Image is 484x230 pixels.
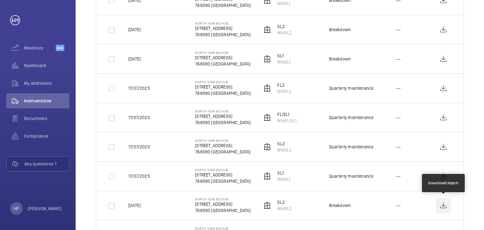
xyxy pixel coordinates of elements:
[195,109,251,113] p: North View Bizhub
[128,26,141,33] p: [DATE]
[277,147,292,153] p: WMSL2
[277,82,291,88] p: FL2
[263,84,271,92] img: elevator.svg
[195,197,251,201] p: North View Bizhub
[24,80,69,86] span: My addresses
[195,119,251,126] p: 768090 [GEOGRAPHIC_DATA]
[277,170,291,176] p: SL1
[329,144,374,150] div: Quarterly maintenance
[396,85,401,91] p: ---
[277,88,291,95] p: WMFL2
[24,115,69,122] span: Documents
[277,111,296,118] p: FL/EL1
[263,143,271,151] img: elevator.svg
[28,205,62,212] p: [PERSON_NAME]
[195,25,251,32] p: [STREET_ADDRESS]
[263,202,271,209] img: elevator.svg
[195,172,251,178] p: [STREET_ADDRESS]
[128,56,141,62] p: [DATE]
[396,56,401,62] p: ---
[396,173,401,179] p: ---
[195,142,251,149] p: [STREET_ADDRESS]
[56,45,64,51] span: Beta
[128,144,150,150] p: 17/07/2025
[277,176,291,182] p: WMSL1
[24,133,69,139] span: Compliance
[329,26,351,33] div: Breakdown
[195,80,251,84] p: North View Bizhub
[195,32,251,38] p: 768090 [GEOGRAPHIC_DATA]
[263,55,271,63] img: elevator.svg
[329,56,351,62] div: Breakdown
[277,59,291,65] p: WMSL1
[396,26,401,33] p: ---
[24,161,69,167] span: Any questions ?
[195,2,251,9] p: 768090 [GEOGRAPHIC_DATA]
[195,207,251,214] p: 768090 [GEOGRAPHIC_DATA]
[277,205,292,212] p: WMSL2
[263,114,271,121] img: elevator.svg
[195,168,251,172] p: North View Bizhub
[195,149,251,155] p: 768090 [GEOGRAPHIC_DATA]
[329,85,374,91] div: Quarterly maintenance
[277,0,291,7] p: WMSL1
[195,61,251,67] p: 768090 [GEOGRAPHIC_DATA]
[277,30,292,36] p: WMSL2
[195,84,251,90] p: [STREET_ADDRESS]
[195,21,251,25] p: North View Bizhub
[24,45,56,51] span: Maximize
[396,202,401,209] p: ---
[195,51,251,55] p: North View Bizhub
[263,172,271,180] img: elevator.svg
[128,202,141,209] p: [DATE]
[195,90,251,96] p: 768090 [GEOGRAPHIC_DATA]
[195,178,251,184] p: 768090 [GEOGRAPHIC_DATA]
[24,62,69,69] span: Dashboard
[195,55,251,61] p: [STREET_ADDRESS]
[128,173,150,179] p: 17/07/2025
[263,26,271,33] img: elevator.svg
[396,114,401,121] p: ---
[277,53,291,59] p: SL1
[277,141,292,147] p: SL2
[195,201,251,207] p: [STREET_ADDRESS]
[128,85,150,91] p: 17/07/2025
[329,173,374,179] div: Quarterly maintenance
[428,180,458,186] div: Download report
[329,202,351,209] div: Breakdown
[195,113,251,119] p: [STREET_ADDRESS]
[329,114,374,121] div: Quarterly maintenance
[277,23,292,30] p: SL2
[277,118,296,124] p: WMFL/EL1
[195,139,251,142] p: North View Bizhub
[128,114,150,121] p: 17/07/2025
[24,98,69,104] span: Interventions
[277,199,292,205] p: SL2
[14,205,19,212] p: HP
[396,144,401,150] p: ---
